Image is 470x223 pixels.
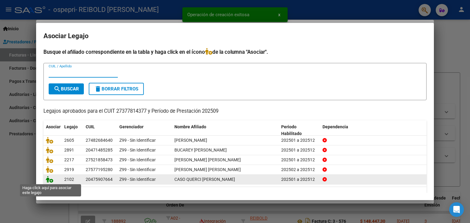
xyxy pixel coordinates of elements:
datatable-header-cell: CUIL [83,120,117,141]
div: 5 registros [43,187,427,202]
span: Z99 - Sin Identificar [119,167,156,172]
div: 27521858473 [86,156,113,163]
span: TORRES CANDELA LUJAN [174,138,207,143]
span: BUCAREY LEZCANO ANGEL JOAQUIN [174,148,227,152]
span: LANDAETA GOMEZ MYAH JULIETA [174,167,241,172]
span: 2605 [64,138,74,143]
div: 27577195280 [86,166,113,173]
span: ULLOA VAZQUEZ MAXIMA JAZMIN [174,157,241,162]
span: CUIL [86,124,95,129]
span: Z99 - Sin Identificar [119,138,156,143]
datatable-header-cell: Dependencia [320,120,427,141]
span: Buscar [54,86,79,92]
span: 2102 [64,177,74,182]
div: 20471485285 [86,147,113,154]
h2: Asociar Legajo [43,30,427,42]
p: Legajos aprobados para el CUIT 27377814377 y Período de Prestación 202509 [43,108,427,115]
div: 202501 a 202512 [281,156,318,163]
div: 202501 a 202512 [281,176,318,183]
mat-icon: delete [94,85,102,93]
div: 20475907664 [86,176,113,183]
div: 27482684640 [86,137,113,144]
span: 2217 [64,157,74,162]
span: Legajo [64,124,78,129]
span: 2891 [64,148,74,152]
span: Borrar Filtros [94,86,138,92]
span: 2919 [64,167,74,172]
div: 202502 a 202512 [281,166,318,173]
span: Nombre Afiliado [174,124,206,129]
div: 202501 a 202512 [281,147,318,154]
h4: Busque el afiliado correspondiente en la tabla y haga click en el ícono de la columna "Asociar". [43,48,427,56]
mat-icon: search [54,85,61,93]
div: 202501 a 202512 [281,137,318,144]
span: Z99 - Sin Identificar [119,177,156,182]
div: Open Intercom Messenger [449,202,464,217]
span: Gerenciador [119,124,144,129]
span: Asociar [46,124,61,129]
span: Dependencia [323,124,348,129]
button: Borrar Filtros [89,83,144,95]
datatable-header-cell: Legajo [62,120,83,141]
datatable-header-cell: Nombre Afiliado [172,120,279,141]
button: Buscar [49,83,84,94]
span: CASO QUERCI OSCAR PEDRO [174,177,235,182]
datatable-header-cell: Gerenciador [117,120,172,141]
span: Z99 - Sin Identificar [119,157,156,162]
datatable-header-cell: Asociar [43,120,62,141]
span: Periodo Habilitado [281,124,302,136]
datatable-header-cell: Periodo Habilitado [279,120,320,141]
span: Z99 - Sin Identificar [119,148,156,152]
